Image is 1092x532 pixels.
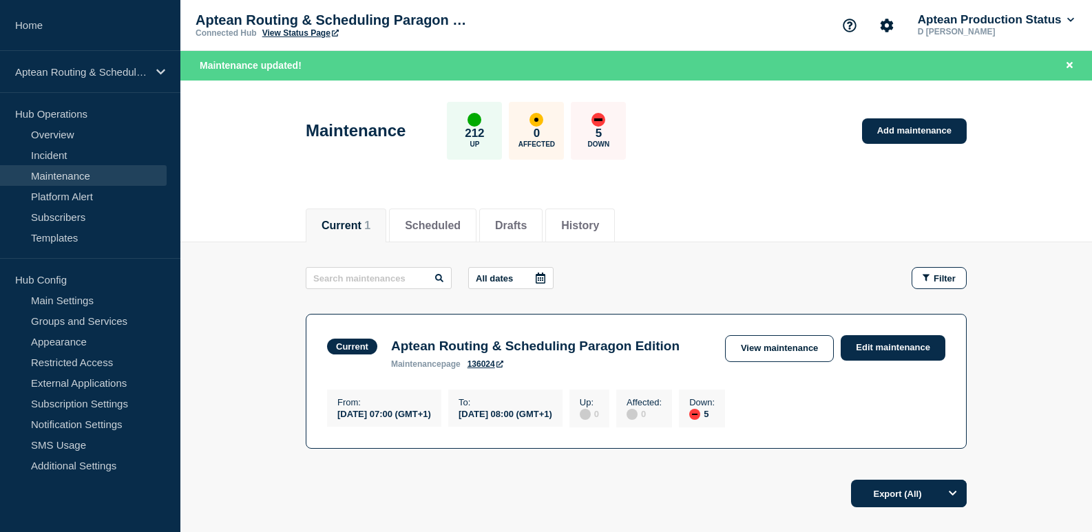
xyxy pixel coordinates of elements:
div: 5 [689,407,715,420]
div: [DATE] 07:00 (GMT+1) [337,407,431,419]
span: 1 [364,220,370,231]
button: Account settings [872,11,901,40]
button: Close banner [1061,58,1078,74]
a: Edit maintenance [841,335,945,361]
div: disabled [580,409,591,420]
div: disabled [627,409,638,420]
div: 0 [580,407,599,420]
div: [DATE] 08:00 (GMT+1) [459,407,552,419]
p: Affected [518,140,555,148]
p: To : [459,397,552,407]
a: View maintenance [725,335,834,362]
button: Filter [912,267,967,289]
p: Aptean Routing & Scheduling Paragon Edition [15,66,147,78]
span: Maintenance updated! [200,60,302,71]
button: Current 1 [322,220,370,232]
button: Aptean Production Status [915,13,1077,27]
div: Current [336,341,368,352]
span: maintenance [391,359,441,369]
span: Filter [934,273,956,284]
p: From : [337,397,431,407]
button: All dates [468,267,554,289]
div: 0 [627,407,662,420]
p: Up [470,140,479,148]
p: page [391,359,461,369]
div: up [468,113,481,127]
p: Down : [689,397,715,407]
p: Affected : [627,397,662,407]
p: All dates [476,273,513,284]
div: affected [529,113,543,127]
h3: Aptean Routing & Scheduling Paragon Edition [391,339,680,354]
p: Aptean Routing & Scheduling Paragon Edition [196,12,471,28]
p: Up : [580,397,599,407]
button: Options [939,480,967,507]
p: 0 [534,127,540,140]
button: Scheduled [405,220,461,232]
p: D [PERSON_NAME] [915,27,1058,36]
div: down [689,409,700,420]
button: History [561,220,599,232]
p: Down [588,140,610,148]
p: 212 [465,127,484,140]
p: 5 [596,127,602,140]
a: View Status Page [262,28,339,38]
p: Connected Hub [196,28,257,38]
h1: Maintenance [306,121,406,140]
button: Export (All) [851,480,967,507]
a: Add maintenance [862,118,967,144]
a: 136024 [468,359,503,369]
button: Support [835,11,864,40]
input: Search maintenances [306,267,452,289]
button: Drafts [495,220,527,232]
div: down [591,113,605,127]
